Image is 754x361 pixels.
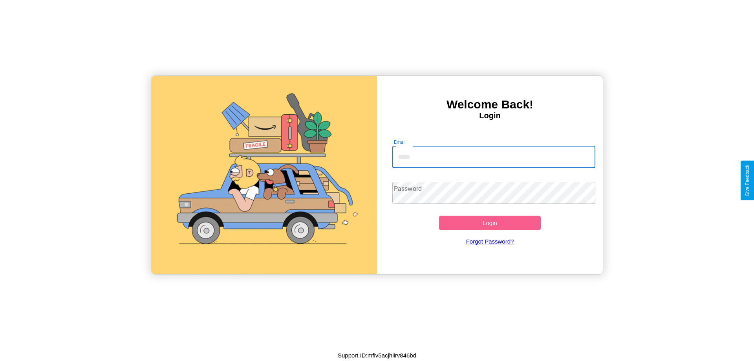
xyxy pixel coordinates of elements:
[377,98,603,111] h3: Welcome Back!
[745,165,750,196] div: Give Feedback
[338,350,416,361] p: Support ID: mfiv5acjhiirv846bd
[394,139,406,145] label: Email
[439,216,541,230] button: Login
[377,111,603,120] h4: Login
[388,230,592,253] a: Forgot Password?
[151,76,377,274] img: gif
